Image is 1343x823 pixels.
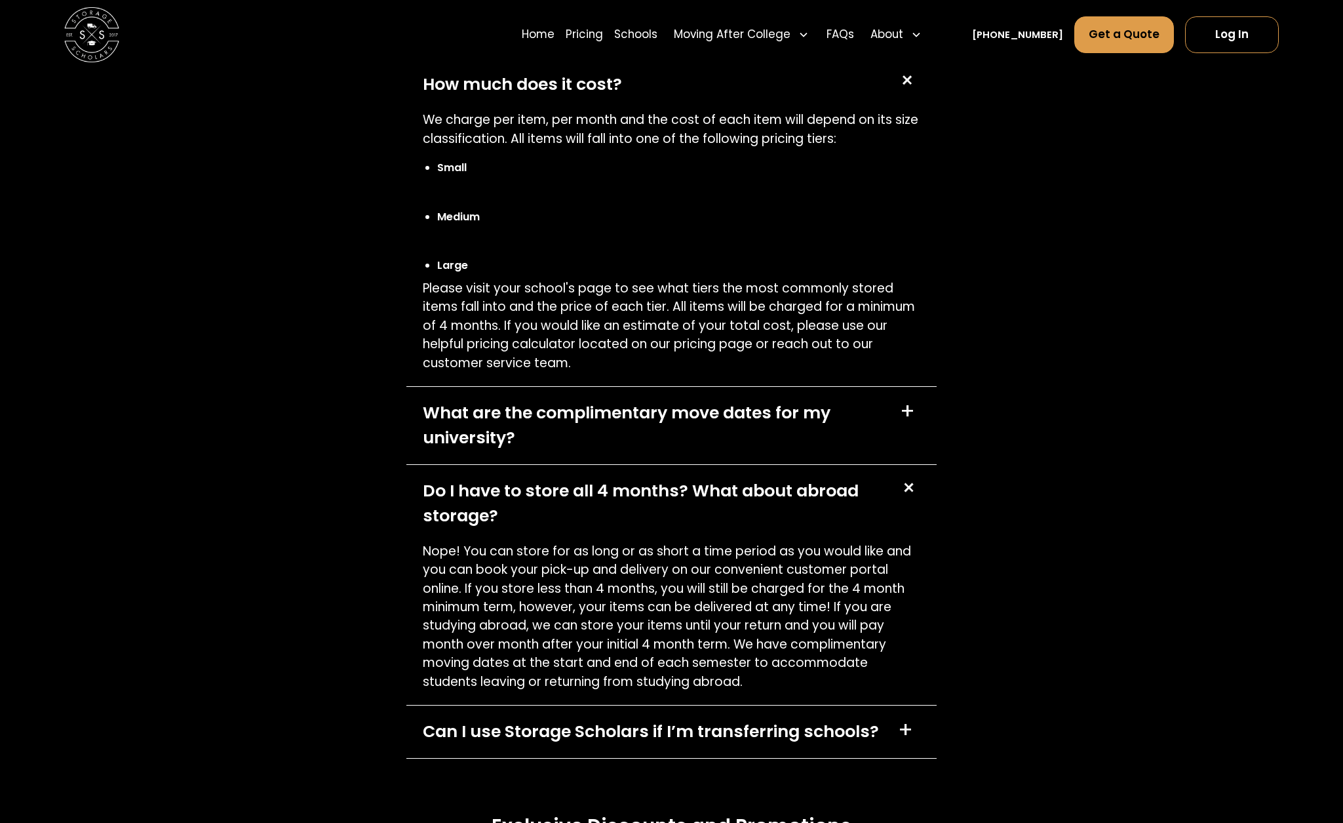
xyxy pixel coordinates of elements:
[1074,16,1174,53] a: Get a Quote
[865,15,927,54] div: About
[972,28,1063,42] a: [PHONE_NUMBER]
[674,26,790,43] div: Moving After College
[898,719,913,742] div: +
[522,15,555,54] a: Home
[900,401,915,423] div: +
[437,160,920,176] li: Small
[1185,16,1279,53] a: Log In
[614,15,657,54] a: Schools
[668,15,815,54] div: Moving After College
[437,209,920,225] li: Medium
[423,479,884,529] div: Do I have to store all 4 months? What about abroad storage?
[423,279,920,372] p: Please visit your school's page to see what tiers the most commonly stored items fall into and th...
[893,68,920,94] div: +
[827,15,854,54] a: FAQs
[423,401,883,451] div: What are the complimentary move dates for my university?
[895,475,922,501] div: +
[870,26,903,43] div: About
[64,7,119,62] img: Storage Scholars main logo
[423,72,622,97] div: How much does it cost?
[437,258,920,273] li: Large
[423,111,920,148] p: We charge per item, per month and the cost of each item will depend on its size classification. A...
[423,719,879,744] div: Can I use Storage Scholars if I’m transferring schools?
[423,542,920,691] p: Nope! You can store for as long or as short a time period as you would like and you can book your...
[566,15,603,54] a: Pricing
